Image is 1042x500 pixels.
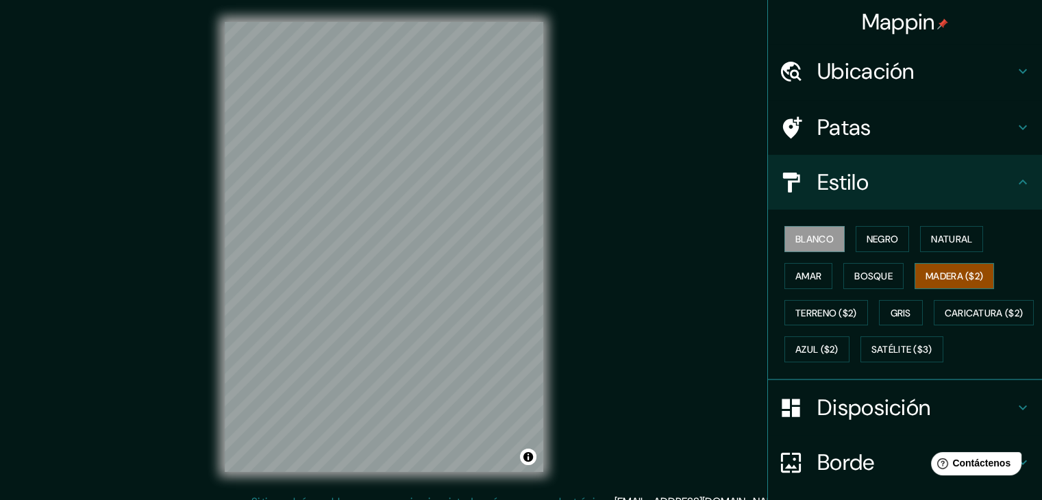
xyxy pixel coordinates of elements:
[784,336,849,362] button: Azul ($2)
[817,393,930,422] font: Disposición
[817,448,875,477] font: Borde
[860,336,943,362] button: Satélite ($3)
[920,447,1027,485] iframe: Lanzador de widgets de ayuda
[915,263,994,289] button: Madera ($2)
[768,435,1042,490] div: Borde
[795,344,839,356] font: Azul ($2)
[931,233,972,245] font: Natural
[795,233,834,245] font: Blanco
[891,307,911,319] font: Gris
[225,22,543,472] canvas: Mapa
[926,270,983,282] font: Madera ($2)
[768,100,1042,155] div: Patas
[920,226,983,252] button: Natural
[784,263,832,289] button: Amar
[520,449,536,465] button: Activar o desactivar atribución
[817,57,915,86] font: Ubicación
[854,270,893,282] font: Bosque
[937,18,948,29] img: pin-icon.png
[817,168,869,197] font: Estilo
[784,300,868,326] button: Terreno ($2)
[871,344,932,356] font: Satélite ($3)
[862,8,935,36] font: Mappin
[817,113,871,142] font: Patas
[934,300,1034,326] button: Caricatura ($2)
[879,300,923,326] button: Gris
[867,233,899,245] font: Negro
[768,380,1042,435] div: Disposición
[856,226,910,252] button: Negro
[784,226,845,252] button: Blanco
[768,155,1042,210] div: Estilo
[768,44,1042,99] div: Ubicación
[795,270,821,282] font: Amar
[945,307,1024,319] font: Caricatura ($2)
[843,263,904,289] button: Bosque
[795,307,857,319] font: Terreno ($2)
